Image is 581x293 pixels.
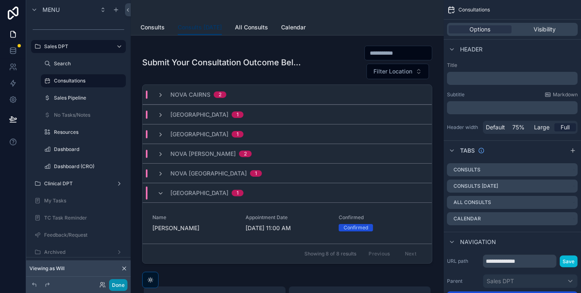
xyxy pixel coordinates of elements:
span: [GEOGRAPHIC_DATA] [170,111,228,119]
a: Markdown [545,91,578,98]
a: No Tasks/Notes [41,109,126,122]
span: Navigation [460,238,496,246]
button: Save [560,255,578,267]
div: scrollable content [447,72,578,85]
a: All Consults [235,20,268,36]
label: Subtitle [447,91,465,98]
label: Clinical DPT [44,180,113,187]
span: Menu [42,6,60,14]
span: Sales DPT [487,277,514,285]
span: Tabs [460,146,475,155]
span: Visibility [534,25,556,33]
span: Default [486,123,505,131]
label: Calendar [454,215,481,222]
label: Title [447,62,578,69]
div: scrollable content [447,101,578,114]
span: All Consults [235,23,268,31]
label: Search [54,60,124,67]
label: URL path [447,258,480,264]
a: Dashboard (CRO) [41,160,126,173]
div: 1 [237,111,239,118]
div: 1 [255,170,257,177]
label: No Tasks/Notes [54,112,124,118]
span: Consultations [458,7,490,13]
label: Resources [54,129,124,135]
button: Sales DPT [483,274,578,288]
label: Consults [454,166,480,173]
span: Large [534,123,550,131]
a: Calendar [281,20,306,36]
a: Sales DPT [31,40,126,53]
span: Consults [DATE] [178,23,222,31]
span: 75% [513,123,525,131]
a: Archived [31,246,126,259]
a: Sales Pipeline [41,91,126,104]
a: Dashboard [41,143,126,156]
label: Archived [44,249,113,255]
label: My Tasks [44,198,124,204]
label: Sales DPT [44,43,109,50]
div: 1 [237,190,239,196]
span: Consults [141,23,165,31]
label: Consultations [54,78,121,84]
span: Nova Cairns [170,91,210,99]
span: Nova [PERSON_NAME] [170,150,236,158]
label: Feedback/Request [44,232,124,238]
span: Options [470,25,491,33]
span: Showing 8 of 8 results [304,251,356,257]
label: Dashboard (CRO) [54,163,124,170]
a: Consults [DATE] [178,20,222,36]
div: 2 [244,151,247,157]
a: Search [41,57,126,70]
div: 2 [219,91,221,98]
span: [GEOGRAPHIC_DATA] [170,130,228,138]
label: Parent [447,278,480,284]
a: TC Task Reminder [31,211,126,224]
a: Resources [41,126,126,139]
a: Consultations [41,74,126,87]
label: Header width [447,124,480,131]
span: Header [460,45,483,53]
span: Viewing as Will [29,265,65,272]
a: Clinical DPT [31,177,126,190]
label: Sales Pipeline [54,95,124,101]
a: My Tasks [31,194,126,207]
a: Consults [141,20,165,36]
a: Feedback/Request [31,229,126,242]
span: Nova [GEOGRAPHIC_DATA] [170,169,247,178]
div: 1 [237,131,239,138]
span: [GEOGRAPHIC_DATA] [170,189,228,197]
label: TC Task Reminder [44,215,124,221]
label: All Consults [454,199,491,206]
span: Full [561,123,570,131]
label: Dashboard [54,146,124,153]
button: Done [109,279,127,291]
span: Calendar [281,23,306,31]
span: Markdown [553,91,578,98]
label: Consults [DATE] [454,183,498,189]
